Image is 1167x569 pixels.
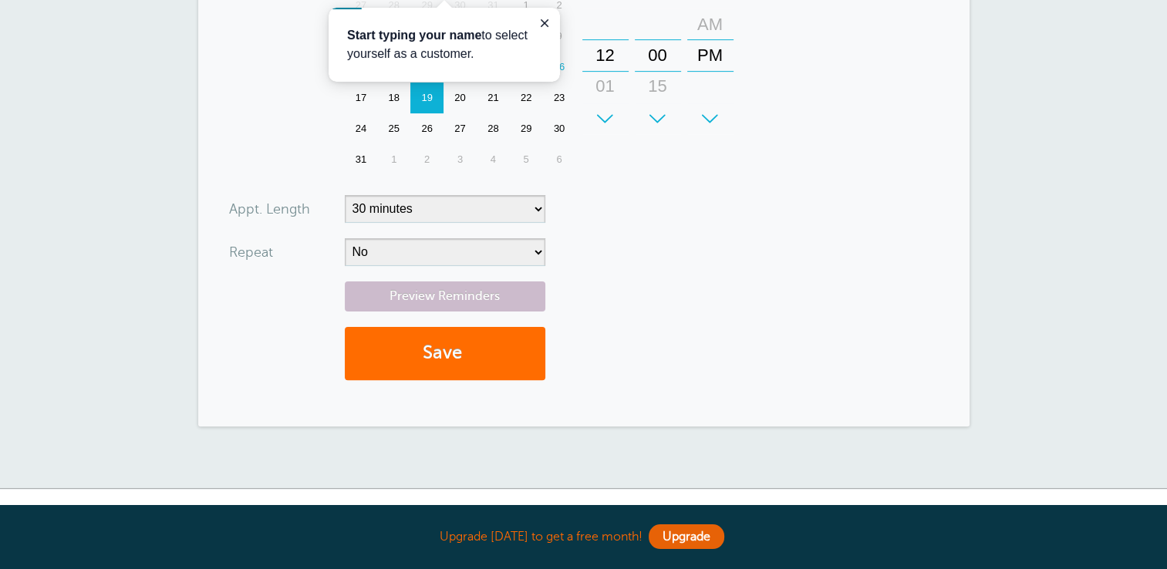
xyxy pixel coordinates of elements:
div: 00 [639,40,676,71]
div: 6 [543,144,576,175]
div: 18 [377,82,410,113]
div: Saturday, August 23 [543,82,576,113]
a: Upgrade [649,524,724,549]
div: Wednesday, September 3 [444,144,477,175]
div: 30 [639,102,676,133]
div: 01 [587,71,624,102]
div: Tuesday, August 19 [410,82,444,113]
div: Thursday, September 4 [477,144,510,175]
iframe: tooltip [329,8,560,82]
div: 20 [444,82,477,113]
div: 02 [587,102,624,133]
div: Friday, August 29 [510,113,543,144]
div: 3 [444,144,477,175]
div: 29 [510,113,543,144]
div: Friday, August 22 [510,82,543,113]
div: 21 [477,82,510,113]
div: 25 [377,113,410,144]
div: 28 [477,113,510,144]
div: Sunday, August 31 [345,144,378,175]
div: PM [692,40,729,71]
div: Saturday, September 6 [543,144,576,175]
div: 5 [510,144,543,175]
div: Sunday, August 24 [345,113,378,144]
label: Repeat [229,245,273,259]
div: 19 [410,82,444,113]
div: Friday, September 5 [510,144,543,175]
div: 4 [477,144,510,175]
div: 26 [410,113,444,144]
div: Tuesday, August 26 [410,113,444,144]
div: 2 [410,144,444,175]
div: 27 [444,113,477,144]
button: Save [345,327,545,380]
div: Thursday, August 28 [477,113,510,144]
div: Thursday, August 21 [477,82,510,113]
div: Saturday, August 30 [543,113,576,144]
div: 22 [510,82,543,113]
div: AM [692,9,729,40]
div: 23 [543,82,576,113]
div: Tuesday, September 2 [410,144,444,175]
div: 30 [543,113,576,144]
label: Appt. Length [229,202,310,216]
div: Monday, September 1 [377,144,410,175]
div: 1 [377,144,410,175]
div: 17 [345,82,378,113]
div: Monday, August 25 [377,113,410,144]
div: Sunday, August 17 [345,82,378,113]
div: Wednesday, August 20 [444,82,477,113]
div: 12 [587,40,624,71]
div: 15 [639,71,676,102]
div: Upgrade [DATE] to get a free month! [198,520,970,554]
div: 31 [345,144,378,175]
a: Preview Reminders [345,281,545,311]
div: Wednesday, August 27 [444,113,477,144]
div: 24 [345,113,378,144]
div: Monday, August 18 [377,82,410,113]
